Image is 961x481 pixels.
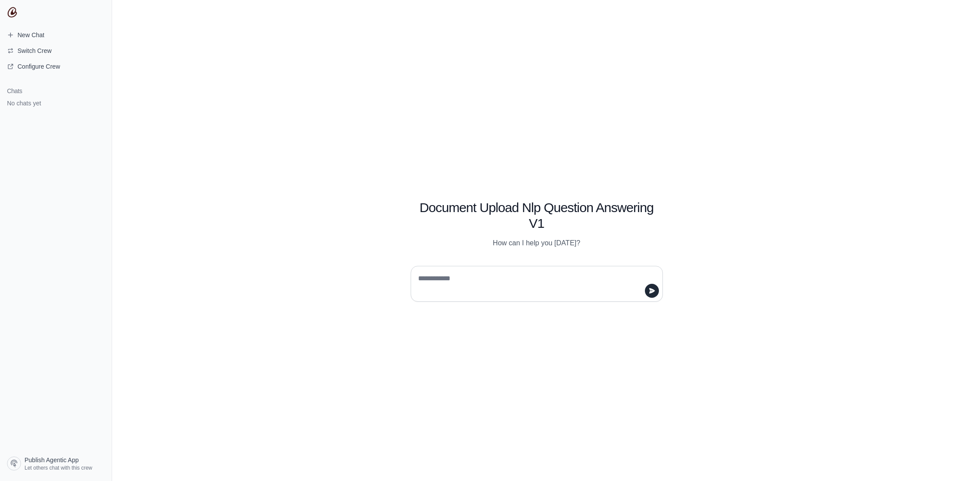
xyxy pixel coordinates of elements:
[4,59,108,73] a: Configure Crew
[18,62,60,71] span: Configure Crew
[25,464,92,471] span: Let others chat with this crew
[411,200,663,231] h1: Document Upload Nlp Question Answering V1
[411,238,663,248] p: How can I help you [DATE]?
[25,456,79,464] span: Publish Agentic App
[7,7,18,17] img: CrewAI Logo
[4,28,108,42] a: New Chat
[4,453,108,474] a: Publish Agentic App Let others chat with this crew
[4,44,108,58] button: Switch Crew
[18,31,44,39] span: New Chat
[18,46,52,55] span: Switch Crew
